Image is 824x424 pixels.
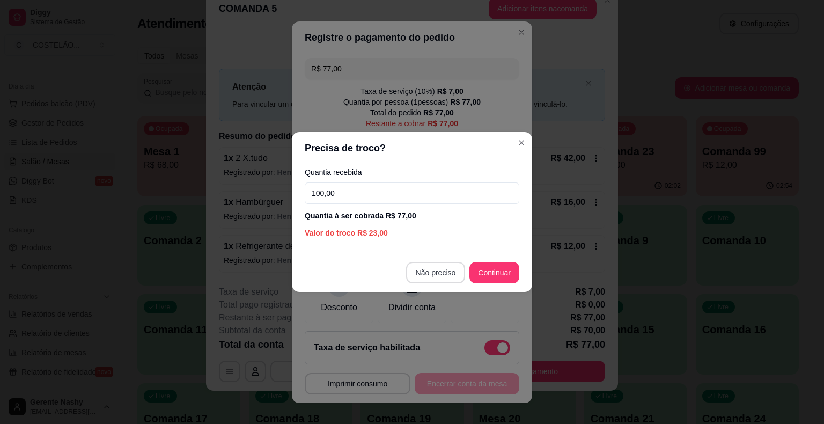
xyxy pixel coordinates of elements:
div: Quantia à ser cobrada R$ 77,00 [305,210,519,221]
header: Precisa de troco? [292,132,532,164]
button: Não preciso [406,262,466,283]
label: Quantia recebida [305,169,519,176]
div: Valor do troco R$ 23,00 [305,228,519,238]
button: Continuar [469,262,519,283]
button: Close [513,134,530,151]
